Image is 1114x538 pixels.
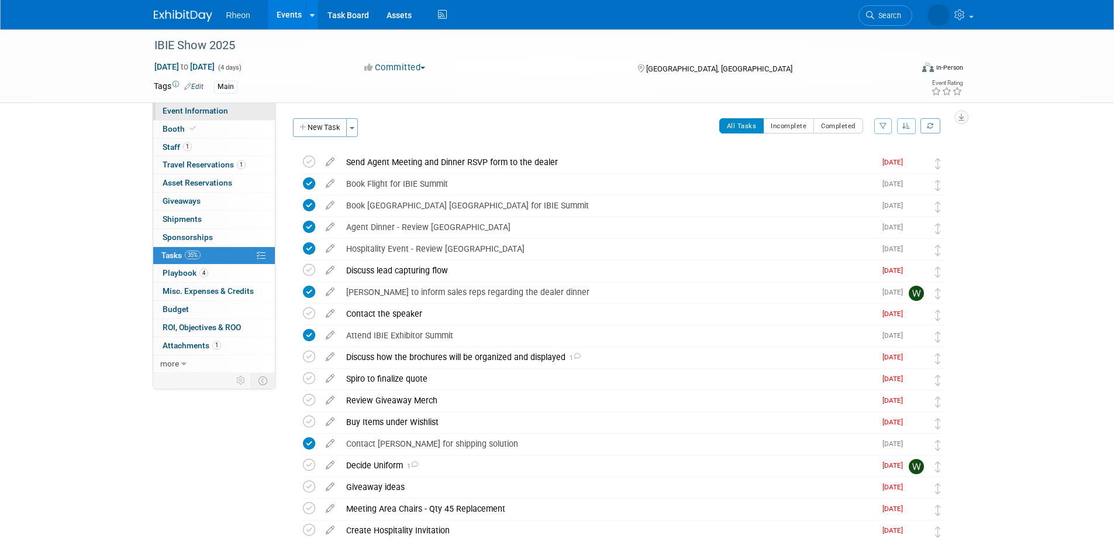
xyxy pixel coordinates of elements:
span: ROI, Objectives & ROO [163,323,241,332]
i: Move task [935,223,941,234]
a: edit [320,179,340,189]
button: All Tasks [719,118,764,133]
a: edit [320,265,340,276]
div: Decide Uniform [340,455,875,475]
img: Chi Muir [909,502,924,518]
span: [DATE] [882,418,909,426]
a: Shipments [153,211,275,228]
img: Wataru Fukushima [909,286,924,301]
a: edit [320,157,340,167]
span: [DATE] [882,440,909,448]
a: Giveaways [153,193,275,210]
span: Search [874,11,901,20]
a: more [153,355,275,373]
span: Budget [163,304,189,314]
a: Booth [153,121,275,138]
button: Completed [813,118,863,133]
a: edit [320,352,340,362]
span: Booth [163,124,198,133]
span: Attachments [163,341,221,350]
span: [GEOGRAPHIC_DATA], [GEOGRAPHIC_DATA] [646,64,792,73]
button: Committed [360,61,430,74]
i: Move task [935,288,941,299]
td: Toggle Event Tabs [251,373,275,388]
span: 4 [199,269,208,277]
span: 1 [565,354,581,362]
img: Chi Muir [909,156,924,171]
div: Contact [PERSON_NAME] for shipping solution [340,434,875,454]
span: Staff [163,142,192,152]
a: Edit [184,83,204,91]
i: Move task [935,180,941,191]
a: Travel Reservations1 [153,156,275,174]
a: Staff1 [153,139,275,156]
a: Misc. Expenses & Credits [153,283,275,300]
a: edit [320,460,340,471]
a: edit [320,503,340,514]
div: Send Agent Meeting and Dinner RSVP form to the dealer [340,152,875,172]
span: Giveaways [163,196,201,205]
span: 1 [212,341,221,349]
div: In-Person [936,63,963,72]
span: 35% [185,251,201,259]
img: Chi Muir [909,307,924,323]
a: ROI, Objectives & ROO [153,319,275,337]
span: [DATE] [882,375,909,383]
span: Event Information [163,106,228,115]
span: [DATE] [882,505,909,513]
span: Travel Reservations [163,160,246,169]
img: Format-Inperson.png [922,63,934,72]
span: [DATE] [882,201,909,210]
i: Move task [935,201,941,213]
i: Move task [935,245,941,256]
span: [DATE] [882,526,909,534]
div: Book Flight for IBIE Summit [340,174,875,194]
a: edit [320,438,340,449]
div: [PERSON_NAME] to inform sales reps regarding the dealer dinner [340,282,875,302]
img: Chi Muir [909,199,924,214]
td: Tags [154,80,204,94]
img: Chi Muir [909,394,924,409]
div: Agent Dinner - Review [GEOGRAPHIC_DATA] [340,217,875,237]
img: Chi Muir [909,264,924,279]
img: Chi Muir [909,177,924,193]
a: edit [320,200,340,211]
div: IBIE Show 2025 [150,35,895,56]
a: edit [320,525,340,536]
span: Misc. Expenses & Credits [163,286,254,296]
span: Tasks [161,251,201,260]
span: [DATE] [882,396,909,405]
span: more [160,359,179,368]
span: [DATE] [882,483,909,491]
a: edit [320,330,340,341]
i: Move task [935,353,941,364]
img: Towa Masuyama [927,4,950,26]
span: [DATE] [882,331,909,340]
i: Move task [935,331,941,342]
a: Refresh [920,118,940,133]
i: Move task [935,526,941,537]
span: [DATE] [882,353,909,361]
span: to [179,62,190,71]
a: Tasks35% [153,247,275,265]
span: [DATE] [882,310,909,318]
img: Chi Muir [909,221,924,236]
span: (4 days) [217,64,242,71]
span: 1 [237,160,246,169]
button: Incomplete [763,118,814,133]
span: Sponsorships [163,232,213,242]
a: edit [320,482,340,492]
a: edit [320,222,340,232]
span: Asset Reservations [163,178,232,187]
span: [DATE] [882,223,909,231]
span: [DATE] [882,158,909,166]
div: Discuss how the brochures will be organized and displayed [340,347,875,367]
div: Hospitality Event - Review [GEOGRAPHIC_DATA] [340,239,875,259]
div: Meeting Area Chairs - Qty 45 Replacement [340,499,875,519]
div: Discuss lead capturing flow [340,261,875,280]
img: Chi Muir [909,351,924,366]
img: Chi Muir [909,242,924,258]
span: [DATE] [882,180,909,188]
div: Main [214,81,237,93]
a: edit [320,417,340,427]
